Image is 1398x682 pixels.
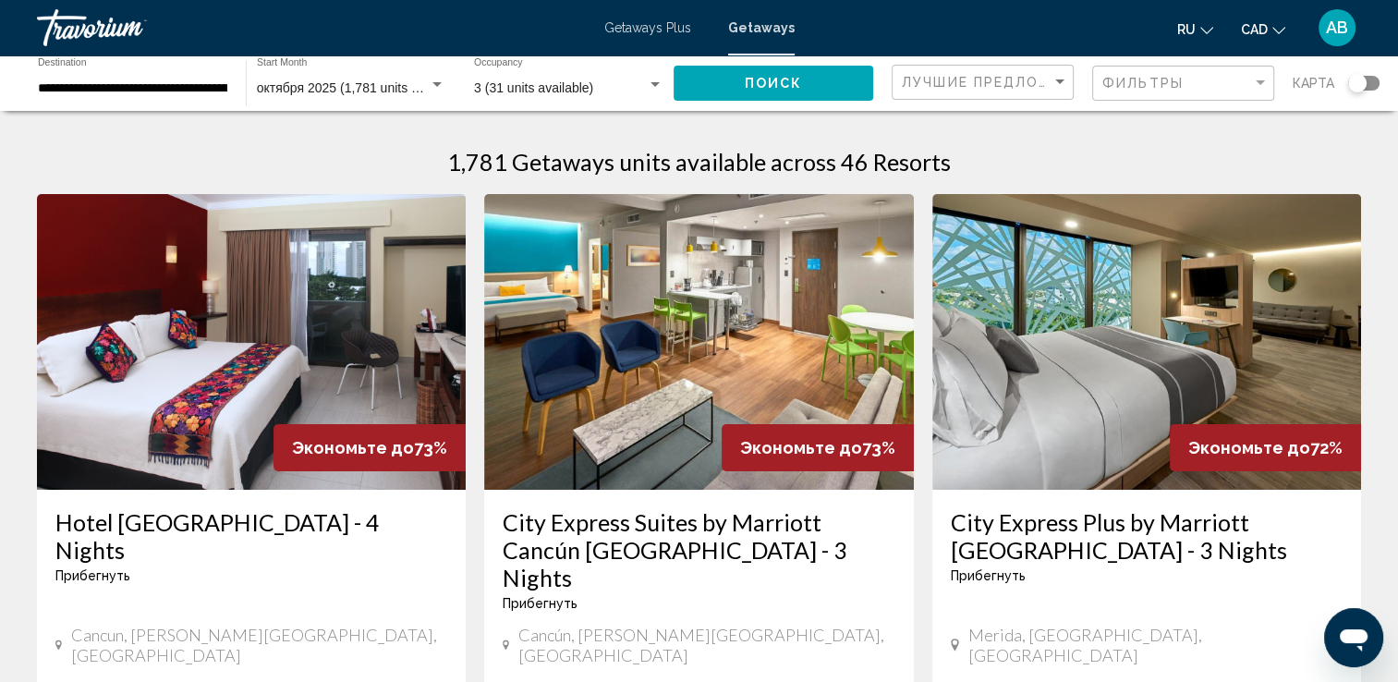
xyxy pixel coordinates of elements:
[728,20,795,35] a: Getaways
[1170,424,1361,471] div: 72%
[745,77,803,91] span: Поиск
[902,75,1097,90] span: Лучшие предложения
[55,508,447,564] a: Hotel [GEOGRAPHIC_DATA] - 4 Nights
[1326,18,1348,37] span: AB
[1313,8,1361,47] button: User Menu
[518,625,894,665] span: Cancún, [PERSON_NAME][GEOGRAPHIC_DATA], [GEOGRAPHIC_DATA]
[292,438,414,457] span: Экономьте до
[968,625,1343,665] span: Merida, [GEOGRAPHIC_DATA], [GEOGRAPHIC_DATA]
[1241,16,1285,43] button: Change currency
[257,80,467,95] span: октября 2025 (1,781 units available)
[274,424,466,471] div: 73%
[1177,22,1196,37] span: ru
[484,194,913,490] img: F873I01X.jpg
[674,66,873,100] button: Поиск
[1293,70,1334,96] span: карта
[503,508,894,591] a: City Express Suites by Marriott Cancún [GEOGRAPHIC_DATA] - 3 Nights
[55,568,130,583] span: Прибегнуть
[740,438,862,457] span: Экономьте до
[722,424,914,471] div: 73%
[1092,65,1274,103] button: Filter
[932,194,1361,490] img: DY07I01X.jpg
[1241,22,1268,37] span: CAD
[1324,608,1383,667] iframe: Кнопка запуска окна обмена сообщениями
[37,194,466,490] img: DY40I01X.jpg
[71,625,447,665] span: Cancun, [PERSON_NAME][GEOGRAPHIC_DATA], [GEOGRAPHIC_DATA]
[474,80,593,95] span: 3 (31 units available)
[503,596,577,611] span: Прибегнуть
[447,148,951,176] h1: 1,781 Getaways units available across 46 Resorts
[902,75,1068,91] mat-select: Sort by
[1177,16,1213,43] button: Change language
[1188,438,1310,457] span: Экономьте до
[951,568,1026,583] span: Прибегнуть
[1102,76,1184,91] span: Фильтры
[604,20,691,35] a: Getaways Plus
[951,508,1343,564] a: City Express Plus by Marriott [GEOGRAPHIC_DATA] - 3 Nights
[37,9,586,46] a: Travorium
